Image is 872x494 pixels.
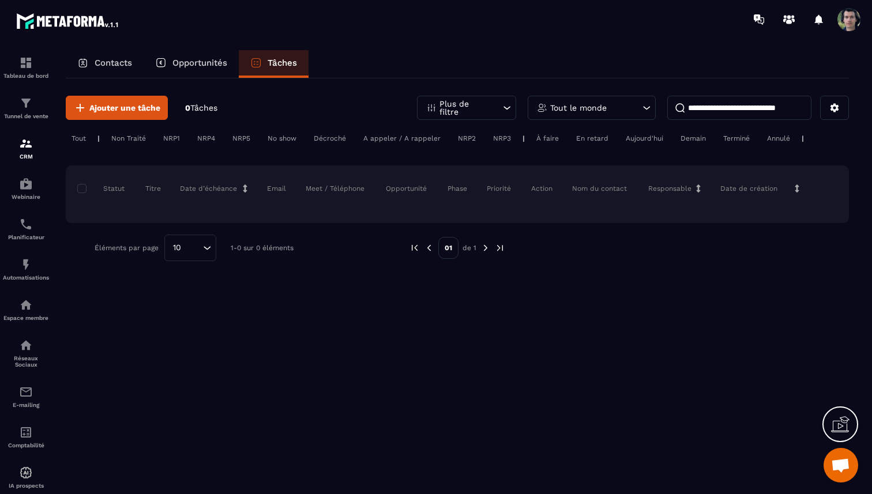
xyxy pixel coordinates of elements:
img: formation [19,56,33,70]
p: Automatisations [3,274,49,281]
p: Meet / Téléphone [306,184,364,193]
p: IA prospects [3,482,49,489]
p: Planificateur [3,234,49,240]
div: NRP4 [191,131,221,145]
img: automations [19,258,33,271]
p: Tout le monde [550,104,607,112]
a: schedulerschedulerPlanificateur [3,209,49,249]
div: NRP5 [227,131,256,145]
p: 01 [438,237,458,259]
a: Contacts [66,50,144,78]
img: prev [409,243,420,253]
a: formationformationTunnel de vente [3,88,49,128]
p: Responsable [648,184,691,193]
span: Tâches [190,103,217,112]
img: next [495,243,505,253]
div: Search for option [164,235,216,261]
a: formationformationCRM [3,128,49,168]
div: Terminé [717,131,756,145]
p: Opportunités [172,58,227,68]
a: Ouvrir le chat [824,448,858,482]
p: 1-0 sur 0 éléments [231,244,294,252]
a: emailemailE-mailing [3,376,49,417]
a: formationformationTableau de bord [3,47,49,88]
p: | [523,134,525,142]
div: Non Traité [106,131,152,145]
p: Webinaire [3,194,49,200]
p: Opportunité [386,184,427,193]
div: A appeler / A rappeler [358,131,446,145]
p: de 1 [463,243,476,252]
span: 10 [169,242,185,254]
p: Email [267,184,286,193]
p: Statut [80,184,125,193]
img: email [19,385,33,399]
img: automations [19,466,33,480]
p: Action [531,184,552,193]
button: Ajouter une tâche [66,96,168,120]
div: En retard [570,131,614,145]
p: Date de création [720,184,777,193]
img: social-network [19,338,33,352]
p: CRM [3,153,49,160]
p: Tâches [268,58,297,68]
a: Opportunités [144,50,239,78]
input: Search for option [185,242,200,254]
p: Contacts [95,58,132,68]
div: No show [262,131,302,145]
div: Tout [66,131,92,145]
p: Date d’échéance [180,184,237,193]
p: | [97,134,100,142]
img: accountant [19,425,33,439]
p: Nom du contact [572,184,627,193]
a: social-networksocial-networkRéseaux Sociaux [3,330,49,376]
p: Éléments par page [95,244,159,252]
a: accountantaccountantComptabilité [3,417,49,457]
span: Ajouter une tâche [89,102,160,114]
div: NRP1 [157,131,186,145]
img: prev [424,243,434,253]
p: Tableau de bord [3,73,49,79]
p: Plus de filtre [439,100,490,116]
img: logo [16,10,120,31]
div: Aujourd'hui [620,131,669,145]
p: E-mailing [3,402,49,408]
p: Tunnel de vente [3,113,49,119]
p: Espace membre [3,315,49,321]
p: Réseaux Sociaux [3,355,49,368]
p: | [802,134,804,142]
p: Phase [448,184,467,193]
div: NRP2 [452,131,482,145]
p: Priorité [487,184,511,193]
img: next [480,243,491,253]
img: automations [19,177,33,191]
p: Titre [145,184,161,193]
p: 0 [185,103,217,114]
div: NRP3 [487,131,517,145]
img: automations [19,298,33,312]
a: automationsautomationsWebinaire [3,168,49,209]
a: automationsautomationsAutomatisations [3,249,49,289]
div: À faire [531,131,565,145]
div: Annulé [761,131,796,145]
p: Comptabilité [3,442,49,448]
div: Décroché [308,131,352,145]
img: formation [19,137,33,150]
img: scheduler [19,217,33,231]
a: automationsautomationsEspace membre [3,289,49,330]
div: Demain [675,131,712,145]
img: formation [19,96,33,110]
a: Tâches [239,50,309,78]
